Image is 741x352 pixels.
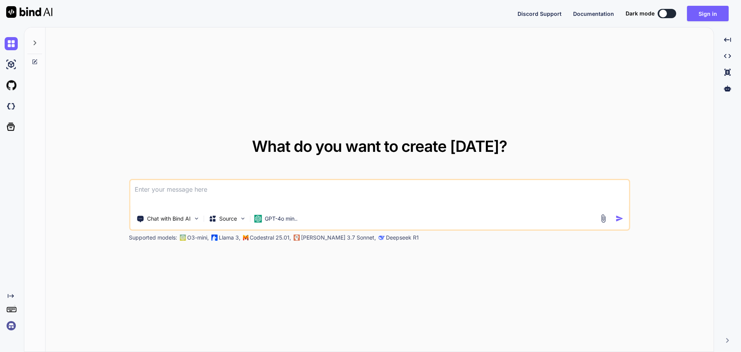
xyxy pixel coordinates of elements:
[254,215,262,223] img: GPT-4o mini
[252,137,507,156] span: What do you want to create [DATE]?
[239,215,246,222] img: Pick Models
[219,215,237,223] p: Source
[386,234,419,241] p: Deepseek R1
[687,6,729,21] button: Sign in
[293,235,299,241] img: claude
[129,234,177,241] p: Supported models:
[243,235,248,240] img: Mistral-AI
[147,215,191,223] p: Chat with Bind AI
[5,319,18,332] img: signin
[5,37,18,50] img: chat
[518,10,562,17] span: Discord Support
[5,58,18,71] img: ai-studio
[301,234,376,241] p: [PERSON_NAME] 3.7 Sonnet,
[5,79,18,92] img: githubLight
[187,234,209,241] p: O3-mini,
[211,235,217,241] img: Llama2
[573,10,614,18] button: Documentation
[179,235,186,241] img: GPT-4
[518,10,562,18] button: Discord Support
[378,235,384,241] img: claude
[626,10,655,17] span: Dark mode
[599,214,608,223] img: attachment
[265,215,298,223] p: GPT-4o min..
[6,6,52,18] img: Bind AI
[250,234,291,241] p: Codestral 25.01,
[219,234,240,241] p: Llama 3,
[193,215,200,222] img: Pick Tools
[573,10,614,17] span: Documentation
[616,214,624,223] img: icon
[5,100,18,113] img: darkCloudIdeIcon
